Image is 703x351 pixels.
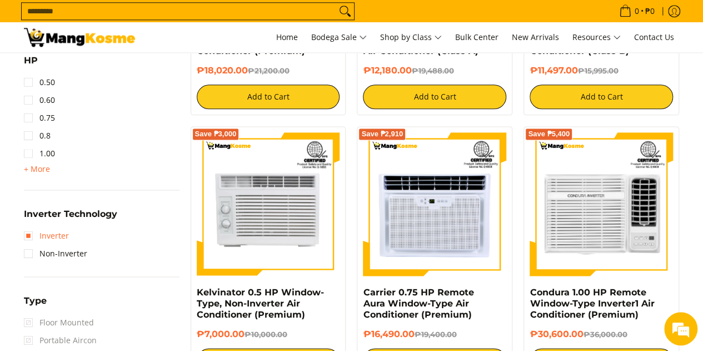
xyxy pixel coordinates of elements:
del: ₱15,995.00 [577,66,618,75]
a: 1.00 [24,145,55,162]
span: Contact Us [634,32,674,42]
span: Bodega Sale [311,31,367,45]
button: Add to Cart [363,85,506,109]
span: New Arrivals [512,32,559,42]
img: Kelvinator 0.5 HP Window-Type, Non-Inverter Air Conditioner (Premium) [197,132,340,276]
a: Inverter [24,227,69,245]
a: Home [271,22,303,52]
span: Portable Aircon [24,332,97,349]
span: Bulk Center [455,32,498,42]
button: Search [336,3,354,19]
h6: ₱12,180.00 [363,65,506,76]
a: Bodega Sale [306,22,372,52]
a: Kelvinator 0.5 HP Window-Type, Non-Inverter Air Conditioner (Premium) [197,287,324,320]
del: ₱19,488.00 [411,66,453,75]
span: Inverter Technology [24,210,117,219]
nav: Main Menu [146,22,680,52]
summary: Open [24,162,50,176]
a: Shop by Class [375,22,447,52]
h6: ₱30,600.00 [530,329,673,340]
span: • [616,5,658,17]
span: + More [24,165,50,174]
span: Type [24,296,47,305]
summary: Open [24,296,47,314]
button: Add to Cart [197,85,340,109]
del: ₱36,000.00 [583,330,627,339]
h6: ₱18,020.00 [197,65,340,76]
a: Contact Us [629,22,680,52]
img: Carrier 0.75 HP Remote Aura Window-Type Air Conditioner (Premium) [363,132,506,276]
span: Floor Mounted [24,314,94,332]
img: Bodega Sale Aircon l Mang Kosme: Home Appliances Warehouse Sale Window Type [24,28,135,47]
span: Save ₱3,000 [195,131,237,137]
a: Kelvinator 1 HP Deluxe Eco Window-Type, Non-Inverter Air Conditioner (Class A) [363,23,492,56]
del: ₱10,000.00 [245,330,287,339]
span: Save ₱2,910 [361,131,403,137]
span: Save ₱5,400 [528,131,570,137]
a: New Arrivals [506,22,565,52]
a: Resources [567,22,626,52]
summary: Open [24,210,117,227]
a: 0.50 [24,73,55,91]
span: 0 [633,7,641,15]
del: ₱19,400.00 [414,330,456,339]
a: Midea 0.80 HP Manual Window-Type Air Conditioner (Class B) [530,23,635,56]
span: Home [276,32,298,42]
a: Condura 1.00 HP Remote Window-Type Inverter1 Air Conditioner (Premium) [530,287,654,320]
span: Shop by Class [380,31,442,45]
a: 0.75 [24,109,55,127]
h6: ₱11,497.00 [530,65,673,76]
img: Condura 1.00 HP Remote Window-Type Inverter1 Air Conditioner (Premium) [530,132,673,276]
h6: ₱16,490.00 [363,329,506,340]
h6: ₱7,000.00 [197,329,340,340]
span: Resources [572,31,621,45]
span: HP [24,56,38,65]
a: Bulk Center [450,22,504,52]
a: 0.8 [24,127,51,145]
button: Add to Cart [530,85,673,109]
summary: Open [24,56,38,73]
a: Non-Inverter [24,245,87,263]
a: Carrier 0.75 HP Timer I-Cool Window-Type Air Conditioner (Premium) [197,23,307,56]
span: ₱0 [644,7,656,15]
del: ₱21,200.00 [248,66,290,75]
a: 0.60 [24,91,55,109]
a: Carrier 0.75 HP Remote Aura Window-Type Air Conditioner (Premium) [363,287,473,320]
